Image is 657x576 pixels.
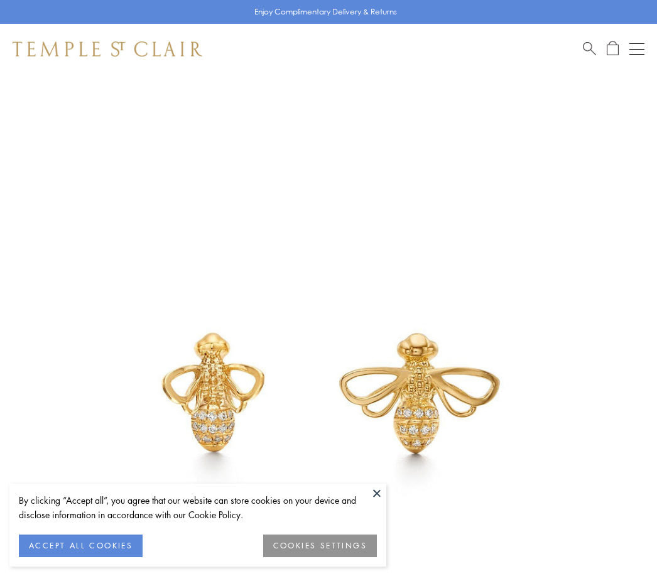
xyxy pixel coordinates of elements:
p: Enjoy Complimentary Delivery & Returns [254,6,397,18]
div: By clicking “Accept all”, you agree that our website can store cookies on your device and disclos... [19,493,377,522]
img: Temple St. Clair [13,41,202,57]
a: Open Shopping Bag [607,41,619,57]
button: COOKIES SETTINGS [263,535,377,557]
button: Open navigation [629,41,644,57]
a: Search [583,41,596,57]
iframe: Gorgias live chat messenger [594,517,644,563]
button: ACCEPT ALL COOKIES [19,535,143,557]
